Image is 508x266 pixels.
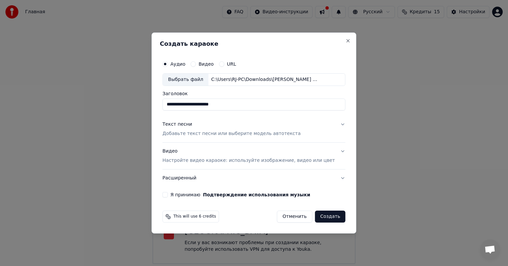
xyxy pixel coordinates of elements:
div: Текст песни [162,121,192,128]
div: C:\Users\RJ-PC\Downloads\[PERSON_NAME] - Седая ночь.mp3 [208,76,321,83]
button: Отменить [277,211,312,223]
button: Я принимаю [203,192,310,197]
span: This will use 6 credits [173,214,216,219]
button: Расширенный [162,169,345,187]
button: ВидеоНастройте видео караоке: используйте изображение, видео или цвет [162,143,345,169]
label: Видео [198,62,214,66]
p: Добавьте текст песни или выберите модель автотекста [162,130,301,137]
button: Создать [315,211,345,223]
label: URL [227,62,236,66]
label: Аудио [170,62,185,66]
p: Настройте видео караоке: используйте изображение, видео или цвет [162,157,335,164]
label: Заголовок [162,91,345,96]
button: Текст песниДобавьте текст песни или выберите модель автотекста [162,116,345,142]
h2: Создать караоке [160,41,348,47]
div: Видео [162,148,335,164]
div: Выбрать файл [163,74,208,86]
label: Я принимаю [170,192,310,197]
